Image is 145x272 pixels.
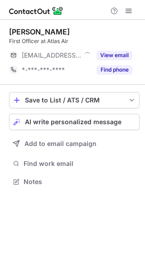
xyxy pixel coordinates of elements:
[97,51,132,60] button: Reveal Button
[9,37,140,45] div: First Officer at Atlas Air
[25,97,124,104] div: Save to List / ATS / CRM
[9,157,140,170] button: Find work email
[9,92,140,108] button: save-profile-one-click
[9,175,140,188] button: Notes
[25,118,121,126] span: AI write personalized message
[9,136,140,152] button: Add to email campaign
[9,27,70,36] div: [PERSON_NAME]
[9,114,140,130] button: AI write personalized message
[24,140,97,147] span: Add to email campaign
[22,51,81,59] span: [EMAIL_ADDRESS][DOMAIN_NAME]
[97,65,132,74] button: Reveal Button
[9,5,63,16] img: ContactOut v5.3.10
[24,160,136,168] span: Find work email
[24,178,136,186] span: Notes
